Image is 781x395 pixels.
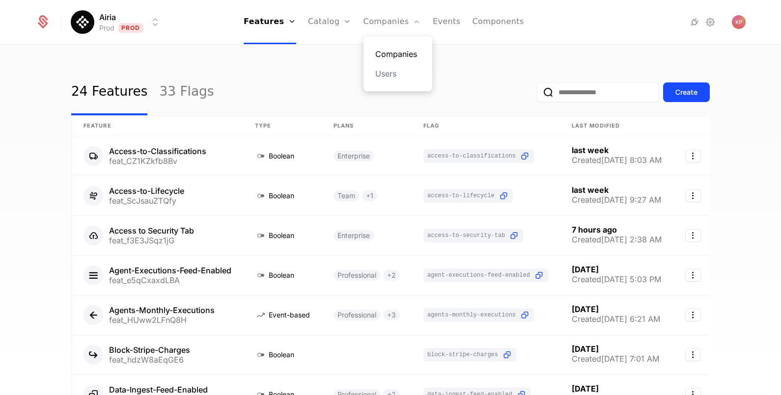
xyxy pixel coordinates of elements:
th: Last Modified [560,116,673,136]
th: Type [243,116,322,136]
button: Select action [685,229,701,242]
th: Flag [412,116,560,136]
button: Create [663,82,710,102]
button: Select action [685,150,701,162]
button: Select action [685,348,701,361]
img: Airia [71,10,94,34]
button: Select action [685,269,701,282]
a: Settings [704,16,716,28]
a: 24 Features [71,69,147,115]
th: Plans [322,116,412,136]
div: Create [675,87,697,97]
img: Katrina Peek [732,15,746,29]
a: Integrations [689,16,700,28]
button: Open user button [732,15,746,29]
button: Select action [685,309,701,321]
button: Select action [685,189,701,202]
a: 33 Flags [159,69,214,115]
th: Feature [72,116,243,136]
a: Users [375,68,420,79]
button: Select environment [74,11,161,33]
a: Companies [375,48,420,60]
span: Airia [99,11,116,23]
div: Prod [99,23,114,33]
span: Prod [118,23,143,33]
